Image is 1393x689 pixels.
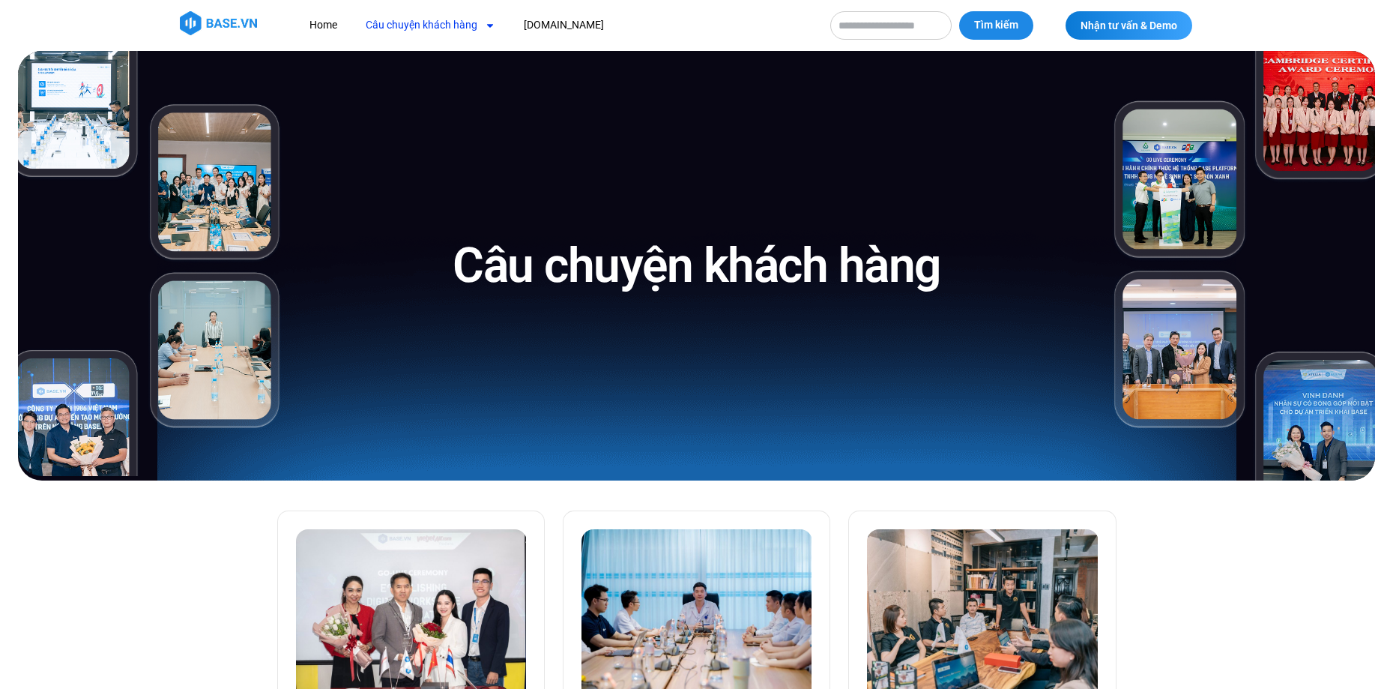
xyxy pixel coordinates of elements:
nav: Menu [298,11,815,39]
h1: Câu chuyện khách hàng [453,235,940,297]
a: Nhận tư vấn & Demo [1066,11,1192,40]
span: Nhận tư vấn & Demo [1081,20,1177,31]
button: Tìm kiếm [959,11,1033,40]
span: Tìm kiếm [974,18,1018,33]
a: [DOMAIN_NAME] [513,11,615,39]
a: Home [298,11,348,39]
a: Câu chuyện khách hàng [354,11,507,39]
